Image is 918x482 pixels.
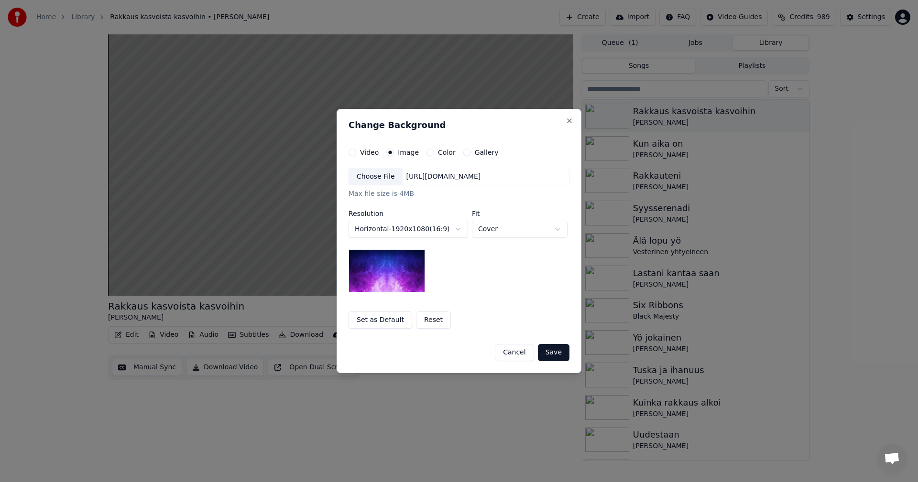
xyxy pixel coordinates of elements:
label: Video [360,149,379,156]
label: Gallery [475,149,499,156]
label: Image [398,149,419,156]
label: Resolution [349,210,468,217]
button: Reset [416,311,451,329]
div: Choose File [349,168,403,185]
button: Cancel [495,344,534,361]
div: Max file size is 4MB [349,190,569,199]
h2: Change Background [349,121,569,129]
button: Save [538,344,569,361]
div: [URL][DOMAIN_NAME] [403,172,485,182]
label: Fit [472,210,568,217]
label: Color [438,149,456,156]
button: Set as Default [349,311,412,329]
